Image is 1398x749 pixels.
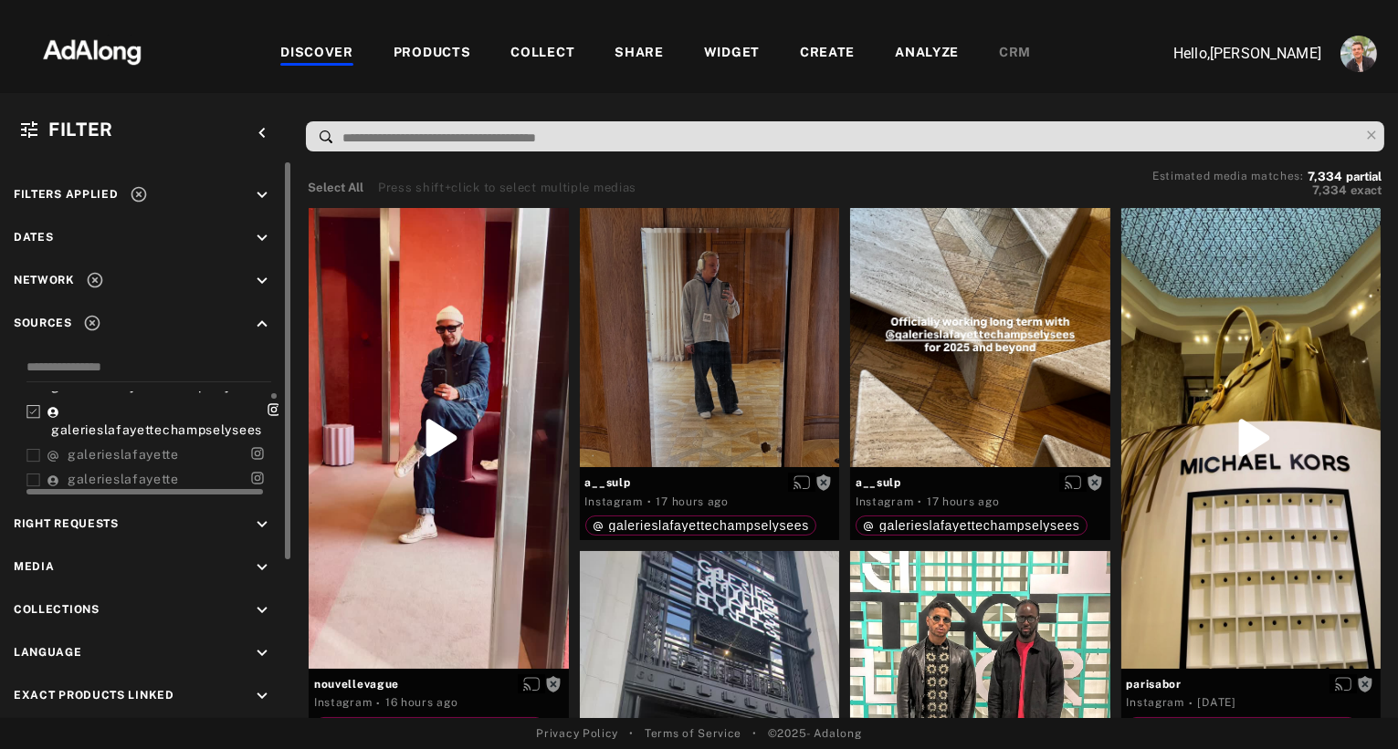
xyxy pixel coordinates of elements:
span: Filters applied [14,188,119,201]
div: Instagram [856,494,913,510]
time: 2025-09-28T14:30:00.000Z [927,495,999,508]
span: · [376,696,381,711]
i: keyboard_arrow_down [252,271,272,291]
time: 2025-09-28T14:30:00.000Z [657,495,729,508]
i: keyboard_arrow_down [252,185,272,205]
span: • [752,725,757,742]
div: COLLECT [510,43,574,65]
time: 2025-09-22T22:11:44.000Z [1198,696,1236,709]
span: · [918,494,922,509]
div: DISCOVER [280,43,353,65]
span: a__sulp [585,474,835,491]
span: Rights not requested [545,677,562,690]
span: galerieslafayette [68,447,179,462]
span: Collections [14,603,100,616]
i: keyboard_arrow_down [252,643,272,663]
span: parisabor [1127,676,1376,692]
button: Account settings [1336,31,1382,77]
i: keyboard_arrow_down [252,557,272,577]
span: Sources [14,317,72,329]
div: Instagram [1127,694,1184,711]
div: Press shift+click to select multiple medias [378,179,636,197]
span: Filter [48,119,113,140]
span: galerieslafayette [68,472,179,486]
span: Language [14,646,82,659]
img: ACg8ocLjEk1irI4XXb49MzUGwa4F_C3PpCyg-3CPbiuLEZrYEA=s96-c [1340,36,1377,72]
button: Select All [308,179,363,197]
button: Enable diffusion on this media [518,674,545,693]
div: SHARE [615,43,664,65]
span: © 2025 - Adalong [768,725,862,742]
span: nouvellevague [314,676,563,692]
button: Enable diffusion on this media [1059,473,1087,492]
p: Hello, [PERSON_NAME] [1139,43,1321,65]
div: CRM [999,43,1031,65]
i: keyboard_arrow_down [252,686,272,706]
div: CREATE [800,43,855,65]
div: Instagram [585,494,643,510]
span: Network [14,274,75,286]
time: 2025-09-28T16:11:50.000Z [385,696,457,709]
i: keyboard_arrow_left [252,123,272,143]
div: WIDGET [704,43,760,65]
div: PRODUCTS [394,43,471,65]
i: keyboard_arrow_down [252,600,272,620]
span: galerieslafayettechampselysees [879,518,1079,533]
button: Enable diffusion on this media [788,473,815,492]
span: 7,334 [1308,170,1342,183]
div: galerieslafayettechampselysees [593,519,809,532]
a: Terms of Service [645,725,741,742]
iframe: Chat Widget [1307,661,1398,749]
i: keyboard_arrow_down [252,228,272,248]
span: Exact Products Linked [14,689,174,702]
span: 7,334 [1312,183,1347,197]
div: Instagram [314,694,372,711]
button: 7,334exact [1152,182,1382,200]
span: galerieslafayettechampselysees [51,422,262,437]
div: galerieslafayettechampselysees [863,519,1079,532]
span: Rights not requested [1087,475,1103,488]
i: keyboard_arrow_down [252,515,272,535]
i: keyboard_arrow_up [252,314,272,334]
span: Dates [14,231,54,244]
button: 7,334partial [1308,172,1382,182]
span: • [629,725,634,742]
span: · [1189,696,1193,711]
a: Privacy Policy [536,725,618,742]
img: 63233d7d88ed69de3c212112c67096b6.png [12,23,173,78]
span: · [647,494,652,509]
div: ANALYZE [895,43,959,65]
span: galerieslafayettechampselysees [609,518,809,533]
span: Media [14,560,55,573]
span: Estimated media matches: [1152,170,1304,182]
span: a__sulp [856,474,1105,491]
span: Rights not requested [815,475,832,488]
span: Right Requests [14,517,119,530]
